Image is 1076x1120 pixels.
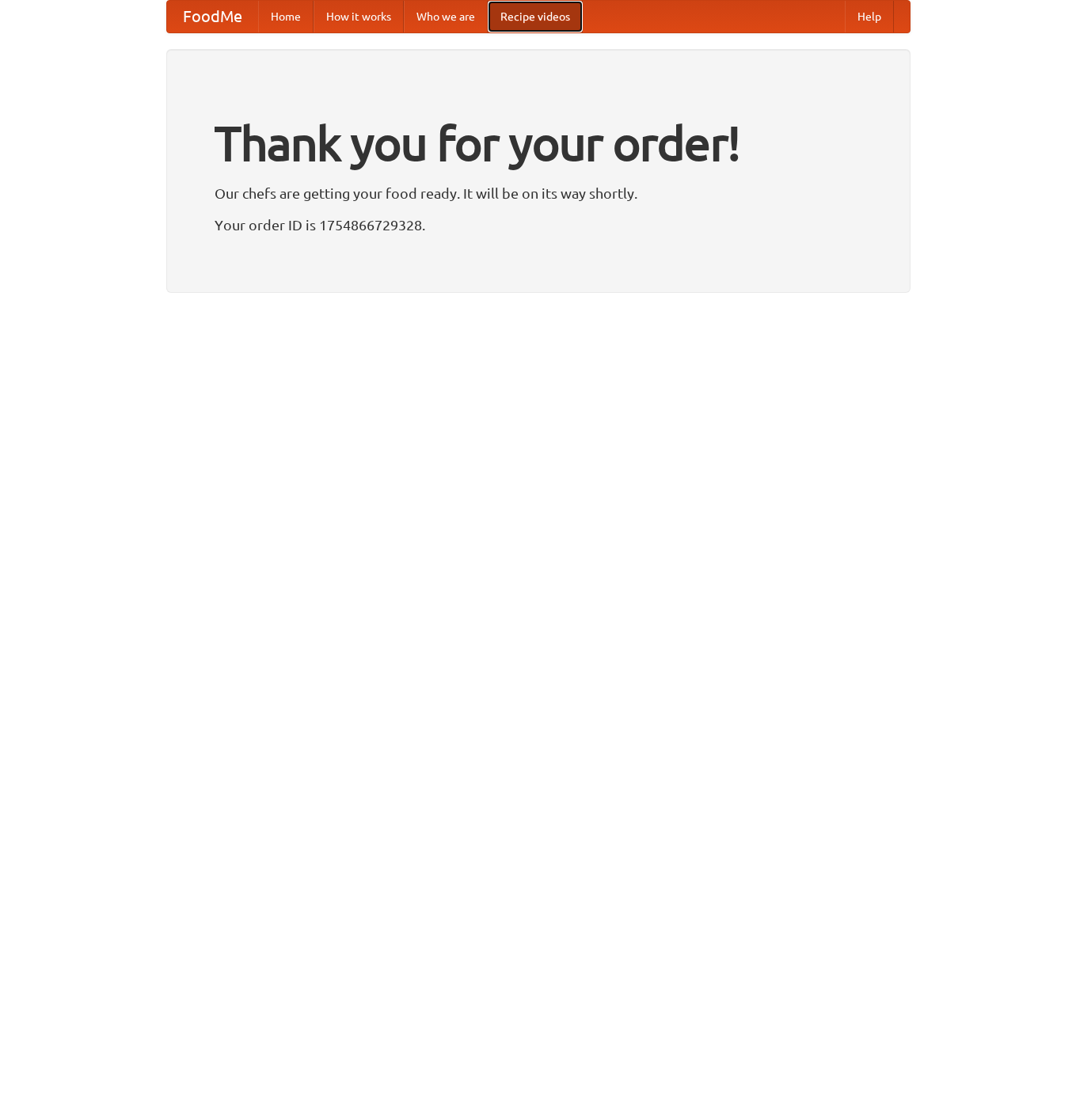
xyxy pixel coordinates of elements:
[258,1,314,32] a: Home
[215,181,862,205] p: Our chefs are getting your food ready. It will be on its way shortly.
[488,1,583,32] a: Recipe videos
[215,105,862,181] h1: Thank you for your order!
[404,1,488,32] a: Who we are
[167,1,258,32] a: FoodMe
[215,213,862,237] p: Your order ID is 1754866729328.
[845,1,894,32] a: Help
[314,1,404,32] a: How it works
